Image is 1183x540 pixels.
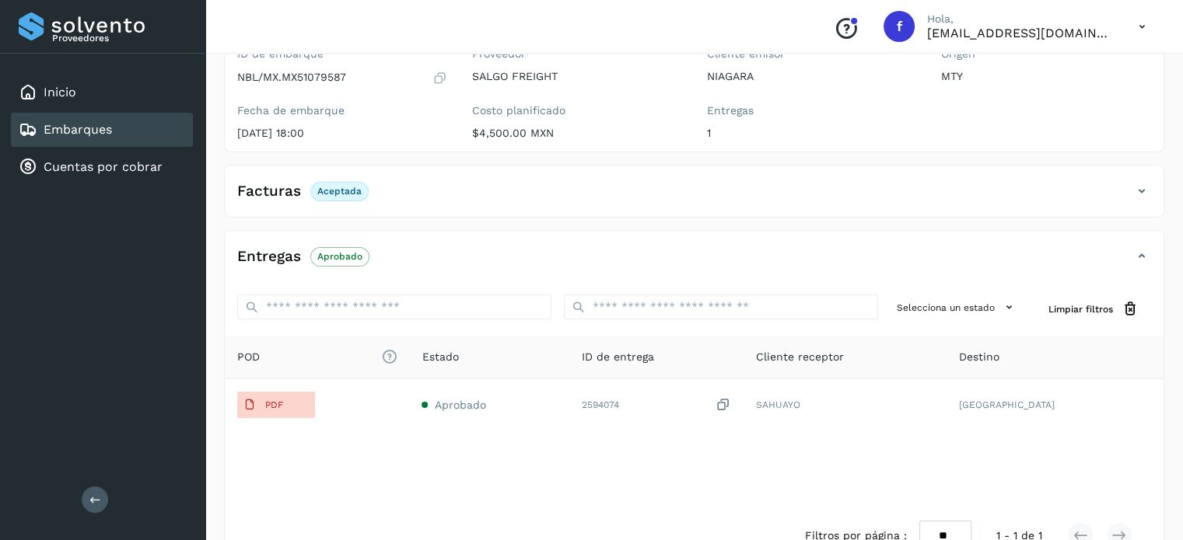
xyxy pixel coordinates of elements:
div: EntregasAprobado [225,243,1164,282]
td: [GEOGRAPHIC_DATA] [947,379,1164,430]
label: Cliente emisor [707,47,917,61]
div: Cuentas por cobrar [11,150,193,184]
a: Cuentas por cobrar [44,159,163,174]
p: SALGO FREIGHT [472,70,682,83]
p: Aceptada [317,186,362,197]
span: Limpiar filtros [1048,302,1113,316]
p: 1 [707,127,917,140]
p: Hola, [927,12,1114,26]
label: Fecha de embarque [237,104,447,117]
button: Limpiar filtros [1036,294,1151,323]
div: 2594074 [582,397,732,413]
p: MTY [941,70,1151,83]
a: Embarques [44,122,112,137]
label: ID de embarque [237,47,447,61]
span: Cliente receptor [756,349,844,365]
p: NBL/MX.MX51079587 [237,71,346,84]
div: FacturasAceptada [225,178,1164,217]
span: Destino [959,349,999,365]
div: Inicio [11,75,193,110]
label: Origen [941,47,1151,61]
span: ID de entrega [582,349,654,365]
p: [DATE] 18:00 [237,127,447,140]
label: Costo planificado [472,104,682,117]
h4: Facturas [237,183,301,200]
p: Proveedores [52,33,187,44]
td: SAHUAYO [744,379,947,430]
h4: Entregas [237,248,301,266]
p: Aprobado [317,251,362,262]
a: Inicio [44,85,76,99]
p: PDF [265,399,283,410]
div: Embarques [11,113,193,147]
span: Estado [422,349,458,365]
button: PDF [237,392,315,418]
label: Entregas [707,104,917,117]
span: Aprobado [434,399,485,411]
label: Proveedor [472,47,682,61]
p: facturacion@salgofreight.com [927,26,1114,40]
p: $4,500.00 MXN [472,127,682,140]
button: Selecciona un estado [891,294,1024,320]
p: NIAGARA [707,70,917,83]
span: POD [237,349,397,365]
